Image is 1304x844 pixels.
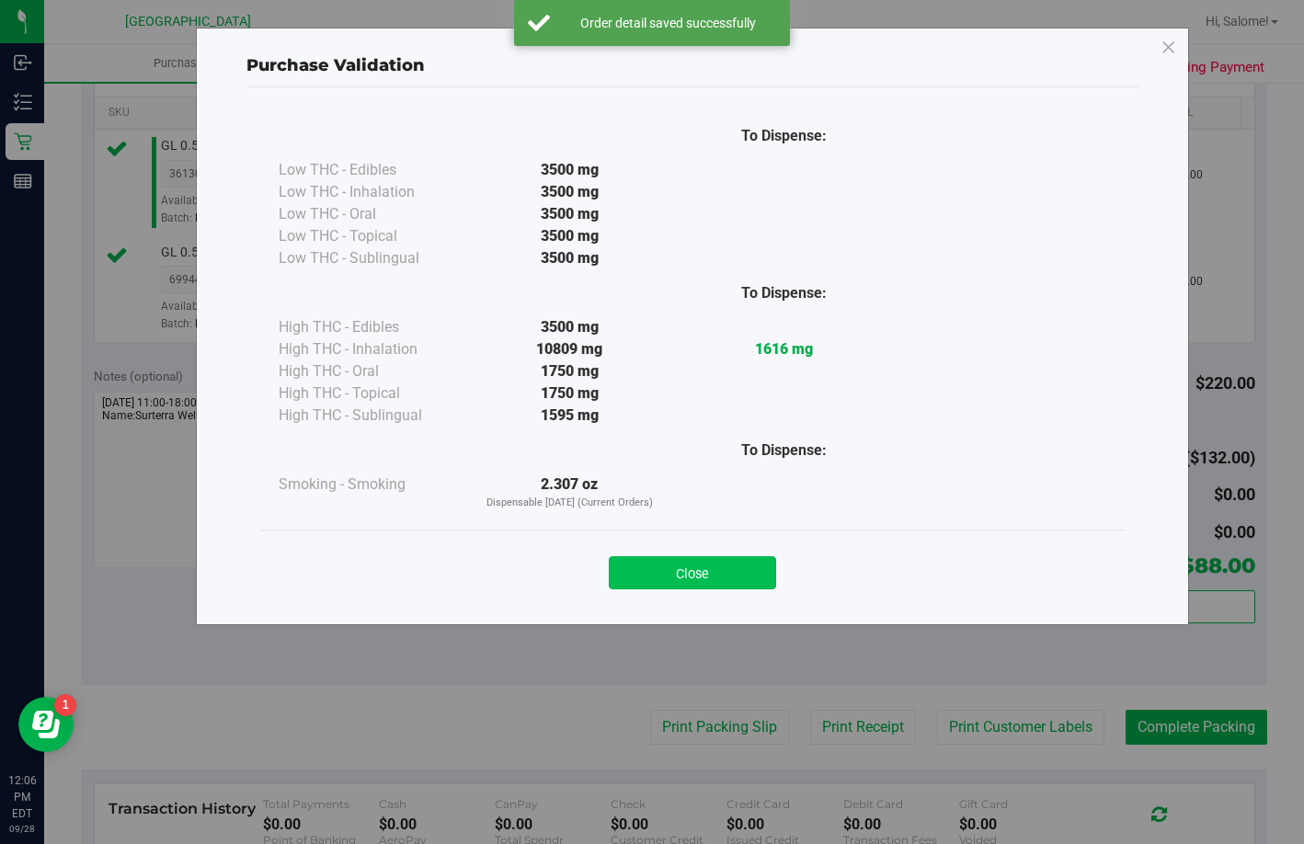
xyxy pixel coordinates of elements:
[609,556,776,589] button: Close
[18,697,74,752] iframe: Resource center
[279,159,463,181] div: Low THC - Edibles
[279,382,463,405] div: High THC - Topical
[279,338,463,360] div: High THC - Inhalation
[279,181,463,203] div: Low THC - Inhalation
[463,316,677,338] div: 3500 mg
[463,360,677,382] div: 1750 mg
[463,159,677,181] div: 3500 mg
[755,340,813,358] strong: 1616 mg
[463,473,677,511] div: 2.307 oz
[463,225,677,247] div: 3500 mg
[246,55,425,75] span: Purchase Validation
[279,405,463,427] div: High THC - Sublingual
[279,247,463,269] div: Low THC - Sublingual
[463,405,677,427] div: 1595 mg
[463,382,677,405] div: 1750 mg
[463,496,677,511] p: Dispensable [DATE] (Current Orders)
[279,473,463,496] div: Smoking - Smoking
[463,247,677,269] div: 3500 mg
[677,282,891,304] div: To Dispense:
[54,694,76,716] iframe: Resource center unread badge
[560,14,776,32] div: Order detail saved successfully
[279,203,463,225] div: Low THC - Oral
[279,225,463,247] div: Low THC - Topical
[463,181,677,203] div: 3500 mg
[463,203,677,225] div: 3500 mg
[677,125,891,147] div: To Dispense:
[677,439,891,462] div: To Dispense:
[279,316,463,338] div: High THC - Edibles
[279,360,463,382] div: High THC - Oral
[463,338,677,360] div: 10809 mg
